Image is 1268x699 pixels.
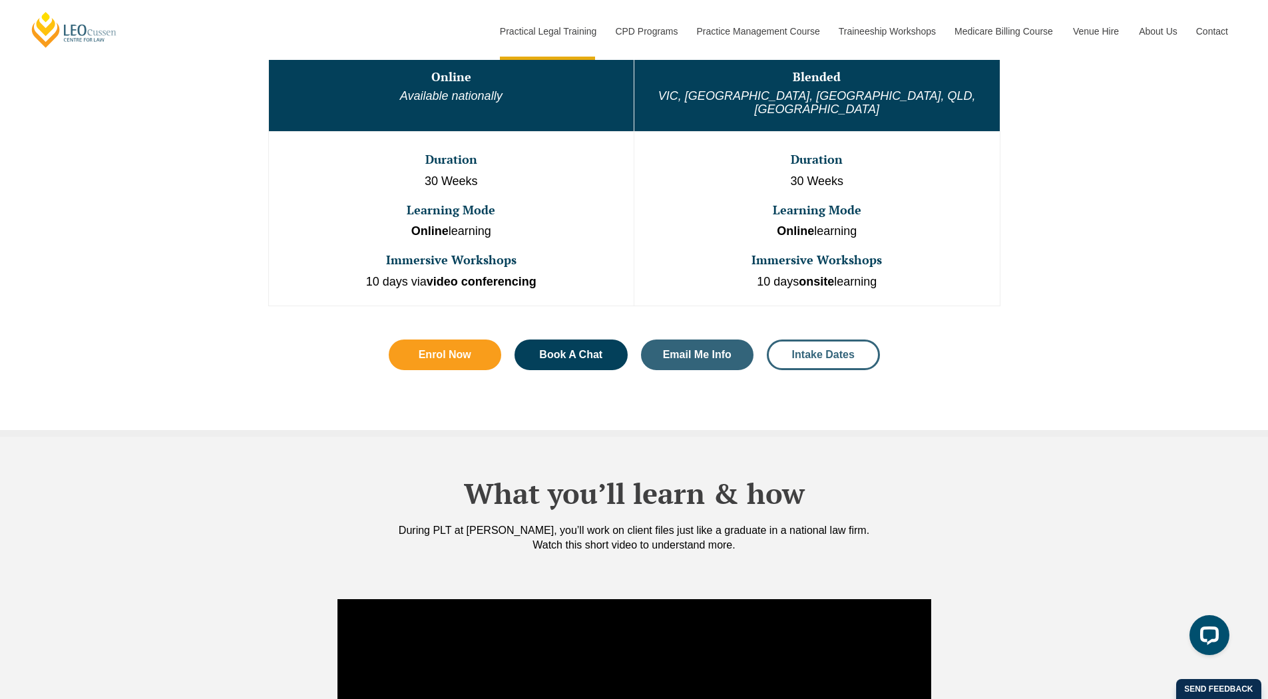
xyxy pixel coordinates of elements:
[636,254,998,267] h3: Immersive Workshops
[1179,610,1235,666] iframe: LiveChat chat widget
[636,173,998,190] p: 30 Weeks
[687,3,829,60] a: Practice Management Course
[515,340,628,370] a: Book A Chat
[270,71,633,84] h3: Online
[400,89,503,103] em: Available nationally
[30,11,118,49] a: [PERSON_NAME] Centre for Law
[1063,3,1129,60] a: Venue Hire
[636,274,998,291] p: 10 days learning
[605,3,686,60] a: CPD Programs
[419,349,471,360] span: Enrol Now
[255,477,1014,510] h2: What you’ll learn & how
[663,349,732,360] span: Email Me Info
[777,224,814,238] strong: Online
[490,3,606,60] a: Practical Legal Training
[539,349,602,360] span: Book A Chat
[270,274,633,291] p: 10 days via
[767,340,880,370] a: Intake Dates
[427,275,536,288] strong: video conferencing
[636,71,998,84] h3: Blended
[945,3,1063,60] a: Medicare Billing Course
[792,349,855,360] span: Intake Dates
[1129,3,1186,60] a: About Us
[636,153,998,166] h3: Duration
[636,223,998,240] p: learning
[270,254,633,267] h3: Immersive Workshops
[270,153,633,166] h3: Duration
[636,204,998,217] h3: Learning Mode
[270,223,633,240] p: learning
[799,275,834,288] strong: onsite
[1186,3,1238,60] a: Contact
[255,523,1014,553] div: During PLT at [PERSON_NAME], you’ll work on client files just like a graduate in a national law f...
[411,224,449,238] strong: Online
[658,89,976,116] em: VIC, [GEOGRAPHIC_DATA], [GEOGRAPHIC_DATA], QLD, [GEOGRAPHIC_DATA]
[389,340,502,370] a: Enrol Now
[270,173,633,190] p: 30 Weeks
[829,3,945,60] a: Traineeship Workshops
[641,340,754,370] a: Email Me Info
[270,204,633,217] h3: Learning Mode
